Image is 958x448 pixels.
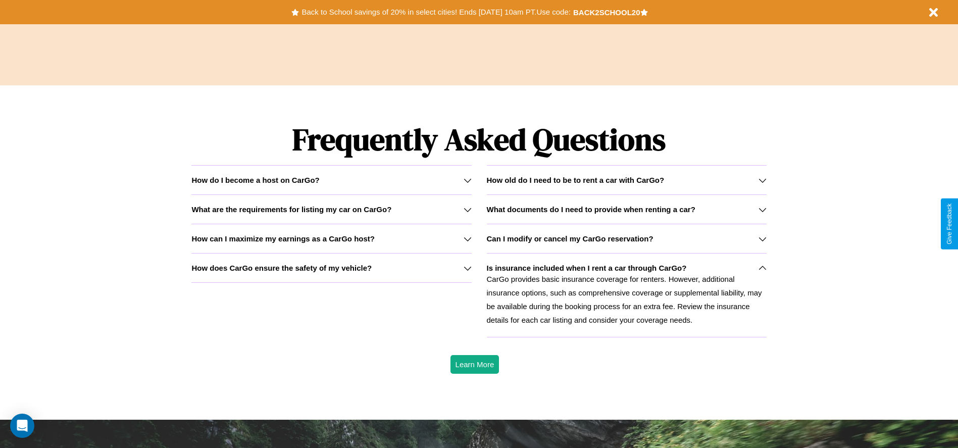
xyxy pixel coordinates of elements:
h3: How can I maximize my earnings as a CarGo host? [191,234,375,243]
h3: What are the requirements for listing my car on CarGo? [191,205,391,214]
h3: Is insurance included when I rent a car through CarGo? [487,264,687,272]
h3: Can I modify or cancel my CarGo reservation? [487,234,653,243]
button: Back to School savings of 20% in select cities! Ends [DATE] 10am PT.Use code: [299,5,573,19]
button: Learn More [450,355,499,374]
h3: How do I become a host on CarGo? [191,176,319,184]
h1: Frequently Asked Questions [191,114,766,165]
b: BACK2SCHOOL20 [573,8,640,17]
h3: How old do I need to be to rent a car with CarGo? [487,176,665,184]
div: Open Intercom Messenger [10,414,34,438]
h3: What documents do I need to provide when renting a car? [487,205,695,214]
div: Give Feedback [946,204,953,244]
p: CarGo provides basic insurance coverage for renters. However, additional insurance options, such ... [487,272,767,327]
h3: How does CarGo ensure the safety of my vehicle? [191,264,372,272]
